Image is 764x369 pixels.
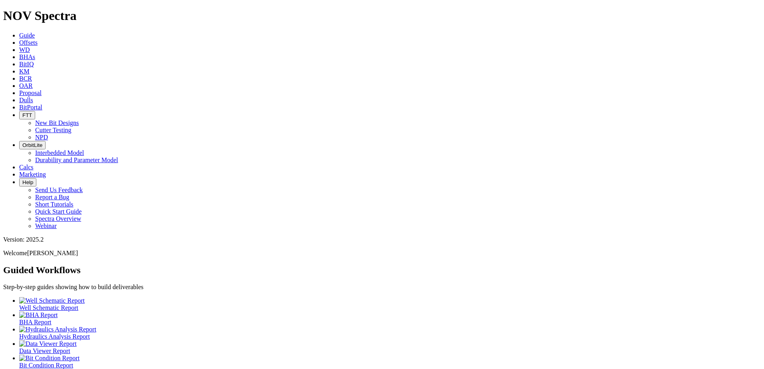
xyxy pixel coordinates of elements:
[19,82,33,89] a: OAR
[3,236,761,243] div: Version: 2025.2
[35,186,83,193] a: Send Us Feedback
[19,355,80,362] img: Bit Condition Report
[35,222,57,229] a: Webinar
[35,134,48,141] a: NPD
[19,362,73,369] span: Bit Condition Report
[3,284,761,291] p: Step-by-step guides showing how to build deliverables
[19,355,761,369] a: Bit Condition Report Bit Condition Report
[35,149,84,156] a: Interbedded Model
[35,119,79,126] a: New Bit Designs
[19,54,35,60] a: BHAs
[19,297,761,311] a: Well Schematic Report Well Schematic Report
[3,8,761,23] h1: NOV Spectra
[3,250,761,257] p: Welcome
[3,265,761,276] h2: Guided Workflows
[35,127,72,133] a: Cutter Testing
[35,157,118,163] a: Durability and Parameter Model
[22,179,33,185] span: Help
[19,97,33,103] a: Dulls
[19,311,761,325] a: BHA Report BHA Report
[35,201,74,208] a: Short Tutorials
[19,32,35,39] a: Guide
[19,111,35,119] button: FTT
[19,61,34,67] a: BitIQ
[19,340,761,354] a: Data Viewer Report Data Viewer Report
[19,141,46,149] button: OrbitLite
[22,112,32,118] span: FTT
[19,89,42,96] a: Proposal
[19,347,70,354] span: Data Viewer Report
[19,68,30,75] a: KM
[19,104,42,111] a: BitPortal
[35,208,82,215] a: Quick Start Guide
[27,250,78,256] span: [PERSON_NAME]
[22,142,42,148] span: OrbitLite
[19,297,85,304] img: Well Schematic Report
[19,75,32,82] a: BCR
[19,39,38,46] a: Offsets
[19,164,34,171] a: Calcs
[19,319,51,325] span: BHA Report
[19,171,46,178] a: Marketing
[19,326,96,333] img: Hydraulics Analysis Report
[19,46,30,53] a: WD
[35,194,69,200] a: Report a Bug
[19,333,90,340] span: Hydraulics Analysis Report
[19,326,761,340] a: Hydraulics Analysis Report Hydraulics Analysis Report
[19,304,78,311] span: Well Schematic Report
[19,311,58,319] img: BHA Report
[19,340,77,347] img: Data Viewer Report
[35,215,81,222] a: Spectra Overview
[19,178,36,186] button: Help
